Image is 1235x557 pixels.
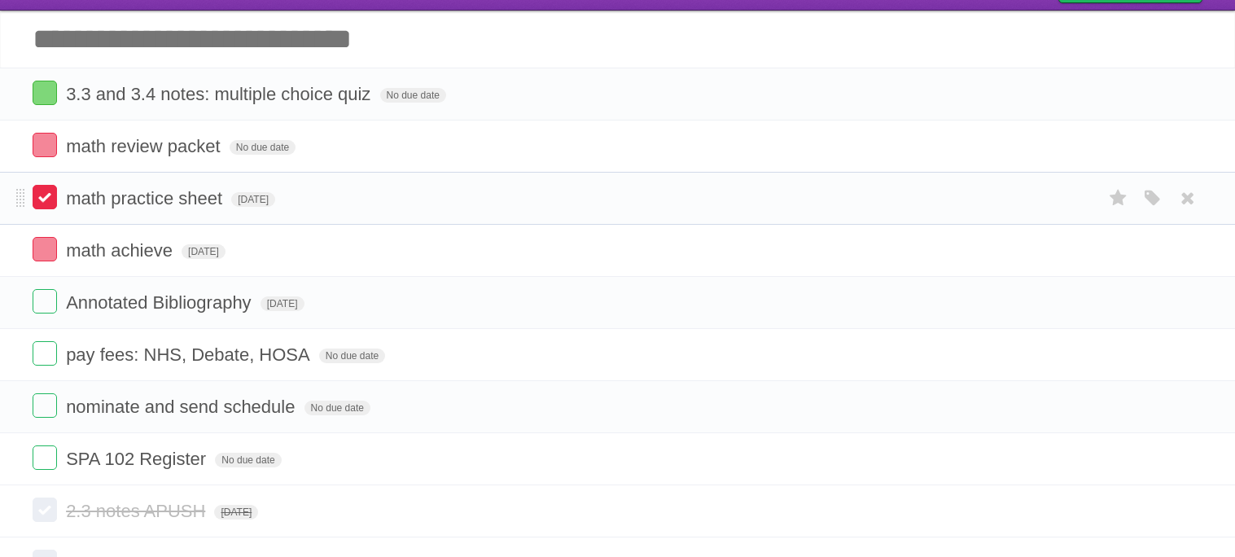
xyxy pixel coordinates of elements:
[230,140,296,155] span: No due date
[33,341,57,366] label: Done
[66,240,177,261] span: math achieve
[66,449,210,469] span: SPA 102 Register
[33,133,57,157] label: Done
[215,453,281,467] span: No due date
[33,81,57,105] label: Done
[33,393,57,418] label: Done
[1103,185,1134,212] label: Star task
[380,88,446,103] span: No due date
[214,505,258,520] span: [DATE]
[66,84,374,104] span: 3.3 and 3.4 notes: multiple choice quiz
[261,296,304,311] span: [DATE]
[33,445,57,470] label: Done
[66,136,225,156] span: math review packet
[66,292,256,313] span: Annotated Bibliography
[66,344,314,365] span: pay fees: NHS, Debate, HOSA
[33,185,57,209] label: Done
[66,501,209,521] span: 2.3 notes APUSH
[319,349,385,363] span: No due date
[182,244,226,259] span: [DATE]
[33,289,57,314] label: Done
[66,397,299,417] span: nominate and send schedule
[33,237,57,261] label: Done
[33,498,57,522] label: Done
[304,401,370,415] span: No due date
[231,192,275,207] span: [DATE]
[66,188,226,208] span: math practice sheet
